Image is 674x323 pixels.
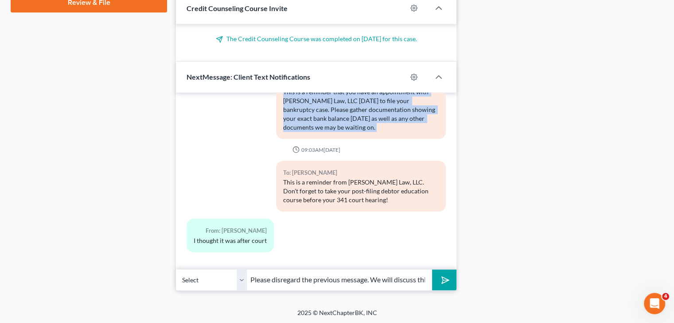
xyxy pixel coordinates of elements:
[187,35,446,43] p: The Credit Counseling Course was completed on [DATE] for this case.
[662,293,669,300] span: 4
[187,146,446,154] div: 09:03AM[DATE]
[194,236,267,245] div: I thought it was after court
[187,73,310,81] span: NextMessage: Client Text Notifications
[283,178,439,204] div: This is a reminder from [PERSON_NAME] Law, LLC. Don't forget to take your post-filing debtor educ...
[283,168,439,178] div: To: [PERSON_NAME]
[283,88,439,132] div: This is a reminder that you have an appointment with [PERSON_NAME] Law, LLC [DATE] to file your b...
[247,269,432,291] input: Say something...
[187,4,288,12] span: Credit Counseling Course Invite
[644,293,665,314] iframe: Intercom live chat
[194,226,267,236] div: From: [PERSON_NAME]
